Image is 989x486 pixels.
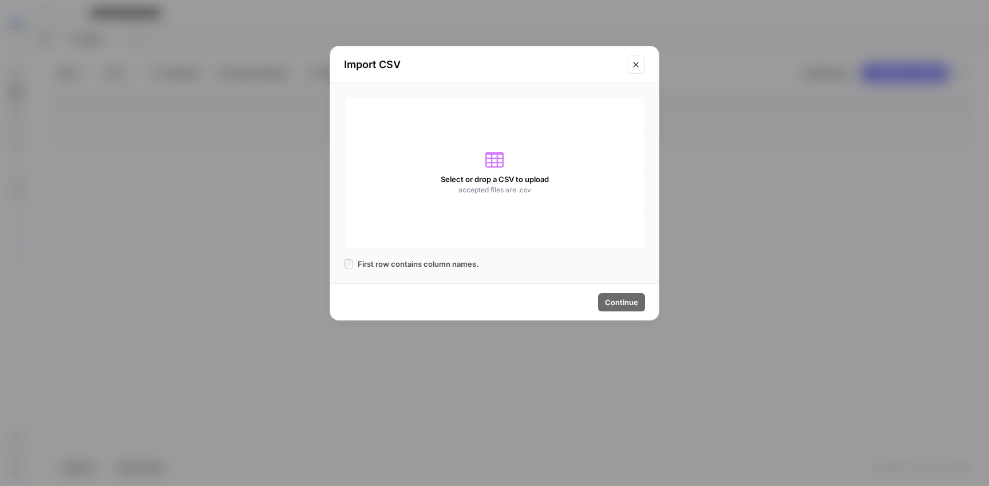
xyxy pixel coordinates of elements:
h2: Import CSV [344,57,620,73]
button: Continue [598,293,645,311]
button: Close modal [627,56,645,74]
input: First row contains column names. [344,259,353,268]
span: accepted files are .csv [458,185,531,195]
span: Continue [605,297,638,308]
span: Select or drop a CSV to upload [441,173,549,185]
span: First row contains column names. [358,258,478,270]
